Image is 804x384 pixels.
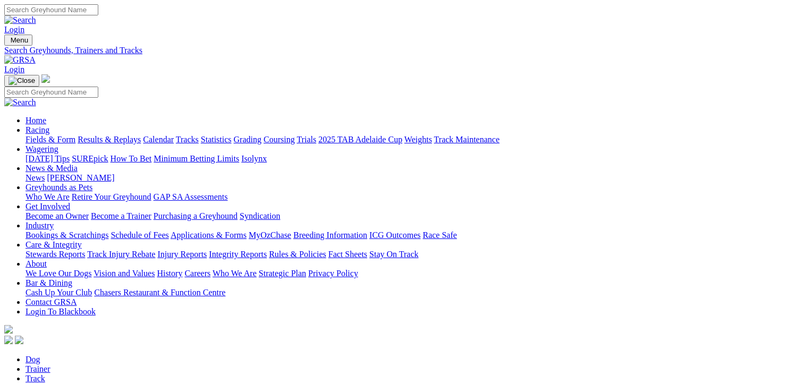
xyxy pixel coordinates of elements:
[249,231,291,240] a: MyOzChase
[4,75,39,87] button: Toggle navigation
[26,269,800,278] div: About
[26,307,96,316] a: Login To Blackbook
[72,192,151,201] a: Retire Your Greyhound
[87,250,155,259] a: Track Injury Rebate
[4,55,36,65] img: GRSA
[259,269,306,278] a: Strategic Plan
[26,125,49,134] a: Racing
[171,231,247,240] a: Applications & Forms
[26,202,70,211] a: Get Involved
[4,25,24,34] a: Login
[4,336,13,344] img: facebook.svg
[240,211,280,220] a: Syndication
[154,211,238,220] a: Purchasing a Greyhound
[4,4,98,15] input: Search
[184,269,210,278] a: Careers
[26,297,77,306] a: Contact GRSA
[434,135,500,144] a: Track Maintenance
[318,135,402,144] a: 2025 TAB Adelaide Cup
[26,221,54,230] a: Industry
[157,269,182,278] a: History
[154,154,239,163] a: Minimum Betting Limits
[143,135,174,144] a: Calendar
[201,135,232,144] a: Statistics
[26,164,78,173] a: News & Media
[26,173,800,183] div: News & Media
[157,250,207,259] a: Injury Reports
[111,231,168,240] a: Schedule of Fees
[4,87,98,98] input: Search
[4,46,800,55] a: Search Greyhounds, Trainers and Tracks
[26,250,800,259] div: Care & Integrity
[4,65,24,74] a: Login
[11,36,28,44] span: Menu
[26,355,40,364] a: Dog
[15,336,23,344] img: twitter.svg
[72,154,108,163] a: SUREpick
[94,269,155,278] a: Vision and Values
[91,211,151,220] a: Become a Trainer
[9,76,35,85] img: Close
[422,231,456,240] a: Race Safe
[26,288,92,297] a: Cash Up Your Club
[111,154,152,163] a: How To Bet
[4,15,36,25] img: Search
[26,135,75,144] a: Fields & Form
[26,135,800,144] div: Racing
[26,192,800,202] div: Greyhounds as Pets
[26,211,89,220] a: Become an Owner
[26,374,45,383] a: Track
[213,269,257,278] a: Who We Are
[369,250,418,259] a: Stay On Track
[26,183,92,192] a: Greyhounds as Pets
[26,250,85,259] a: Stewards Reports
[26,192,70,201] a: Who We Are
[209,250,267,259] a: Integrity Reports
[154,192,228,201] a: GAP SA Assessments
[328,250,367,259] a: Fact Sheets
[297,135,316,144] a: Trials
[4,98,36,107] img: Search
[264,135,295,144] a: Coursing
[293,231,367,240] a: Breeding Information
[26,269,91,278] a: We Love Our Dogs
[26,231,108,240] a: Bookings & Scratchings
[26,116,46,125] a: Home
[4,325,13,334] img: logo-grsa-white.png
[26,154,800,164] div: Wagering
[176,135,199,144] a: Tracks
[308,269,358,278] a: Privacy Policy
[41,74,50,83] img: logo-grsa-white.png
[26,231,800,240] div: Industry
[94,288,225,297] a: Chasers Restaurant & Function Centre
[26,259,47,268] a: About
[26,288,800,297] div: Bar & Dining
[26,240,82,249] a: Care & Integrity
[404,135,432,144] a: Weights
[4,35,32,46] button: Toggle navigation
[47,173,114,182] a: [PERSON_NAME]
[26,364,50,373] a: Trainer
[26,278,72,287] a: Bar & Dining
[26,154,70,163] a: [DATE] Tips
[26,144,58,153] a: Wagering
[26,211,800,221] div: Get Involved
[234,135,261,144] a: Grading
[369,231,420,240] a: ICG Outcomes
[78,135,141,144] a: Results & Replays
[26,173,45,182] a: News
[269,250,326,259] a: Rules & Policies
[241,154,267,163] a: Isolynx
